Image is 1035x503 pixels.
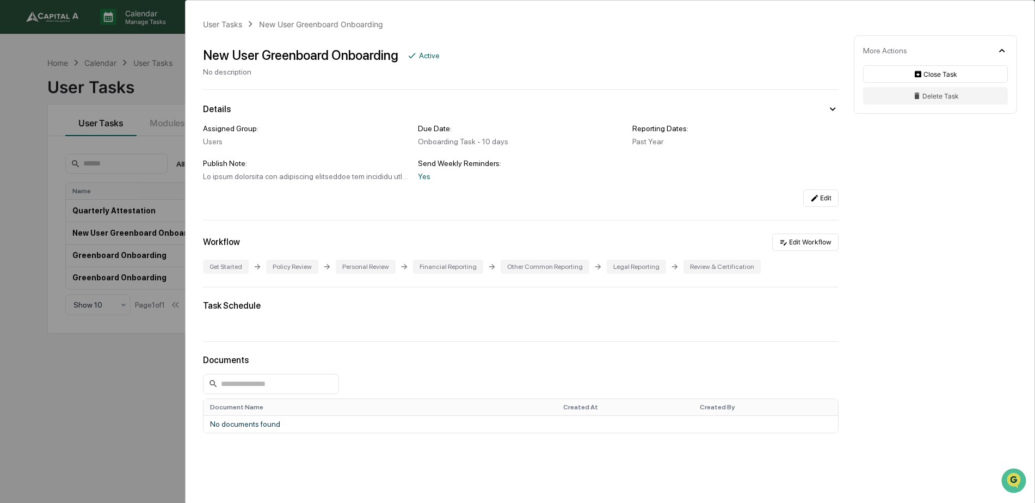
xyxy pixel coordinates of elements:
div: Legal Reporting [607,260,666,274]
iframe: Open customer support [1000,467,1030,496]
button: Helpful [177,373,189,387]
th: Document Name [204,399,557,415]
div: Publish Note: [203,159,409,168]
div: Personal Review [336,260,396,274]
button: Edit Workflow [772,234,839,251]
div: Past Year [632,137,839,146]
img: 1746055101610-c473b297-6a78-478c-a979-82029cc54cd1 [11,407,30,426]
div: More Actions [863,46,907,55]
div: Yes [418,172,624,181]
div: Reporting Dates: [632,124,839,133]
div: Lo ipsum dolorsita con adipiscing elitseddoe tem incididu utl etdolore, magnaa enima min veni qui... [203,172,409,181]
button: Unhelpful [143,373,153,387]
div: 😊 [195,373,206,387]
div: New User Greenboard Onboarding [203,47,398,63]
img: Go home [28,9,41,22]
th: Created By [693,399,838,415]
th: Created At [557,399,693,415]
div: We're available if you need us! [37,418,138,426]
button: Very unhelpful [126,373,136,387]
div: Onboarding Task - 10 days [418,137,624,146]
button: Close Task [863,65,1008,83]
div: User Tasks [203,20,242,29]
div: No description [203,68,440,76]
div: Financial Reporting [413,260,483,274]
div: 😕 [143,373,153,387]
button: back [11,9,24,22]
div: 😐 [161,373,171,387]
div: Policy Review [266,260,318,274]
div: Active [419,51,440,60]
div: Start new chat [37,407,487,418]
div: New User Greenboard Onboarding [259,20,383,29]
button: Delete Task [863,87,1008,105]
button: Neutral [161,373,171,387]
div: 🙂 [177,373,189,387]
div: How helpful was this article? [13,375,120,385]
div: Details [203,104,231,114]
div: Task Schedule [203,300,839,311]
div: Users [203,137,409,146]
button: Very helpful [195,373,206,387]
div: Send Weekly Reminders: [418,159,624,168]
div: Due Date: [418,124,624,133]
div: Other Common Reporting [501,260,589,274]
div: Get Started [203,260,249,274]
div: Documents [203,355,839,365]
button: Start new chat [494,410,507,423]
td: No documents found [204,415,838,433]
div: Review & Certification [683,260,761,274]
button: Edit [803,189,839,207]
div: 😞 [126,373,136,387]
div: Workflow [203,237,240,247]
div: Assigned Group: [203,124,409,133]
